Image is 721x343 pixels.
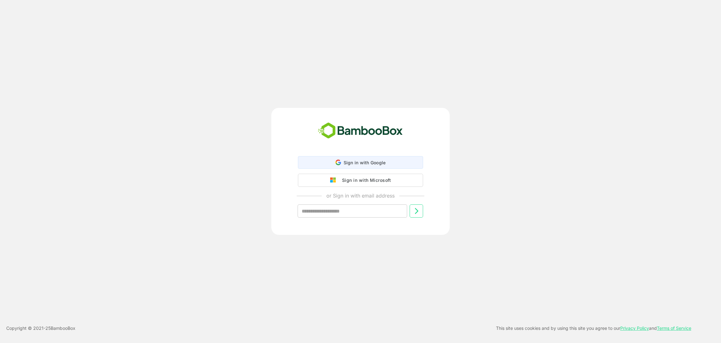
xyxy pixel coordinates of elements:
a: Terms of Service [657,325,691,331]
div: Sign in with Google [298,156,423,169]
span: Sign in with Google [344,160,386,165]
button: Sign in with Microsoft [298,174,423,187]
div: Sign in with Microsoft [339,176,391,184]
p: Copyright © 2021- 25 BambooBox [6,325,75,332]
a: Privacy Policy [620,325,649,331]
img: google [330,177,339,183]
img: bamboobox [314,120,406,141]
p: This site uses cookies and by using this site you agree to our and [496,325,691,332]
p: or Sign in with email address [326,192,395,199]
